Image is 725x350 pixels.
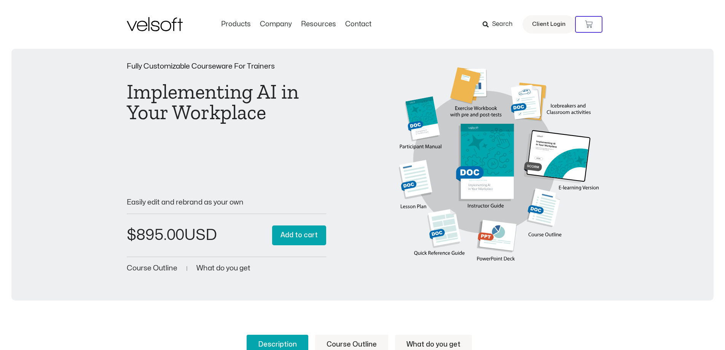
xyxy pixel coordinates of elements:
img: Velsoft Training Materials [127,17,183,31]
p: Easily edit and rebrand as your own [127,199,327,206]
span: $ [127,228,136,243]
bdi: 895.00 [127,228,184,243]
span: Search [492,19,513,29]
a: ProductsMenu Toggle [217,20,255,29]
a: What do you get [196,265,250,272]
a: CompanyMenu Toggle [255,20,296,29]
nav: Menu [217,20,376,29]
h1: Implementing AI in Your Workplace [127,82,327,123]
a: Course Outline [127,265,177,272]
p: Fully Customizable Courseware For Trainers [127,63,327,70]
a: Search [483,18,518,31]
a: Client Login [523,15,575,34]
a: ContactMenu Toggle [341,20,376,29]
a: ResourcesMenu Toggle [296,20,341,29]
img: Second Product Image [399,67,599,270]
span: Client Login [532,19,566,29]
button: Add to cart [272,225,326,246]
